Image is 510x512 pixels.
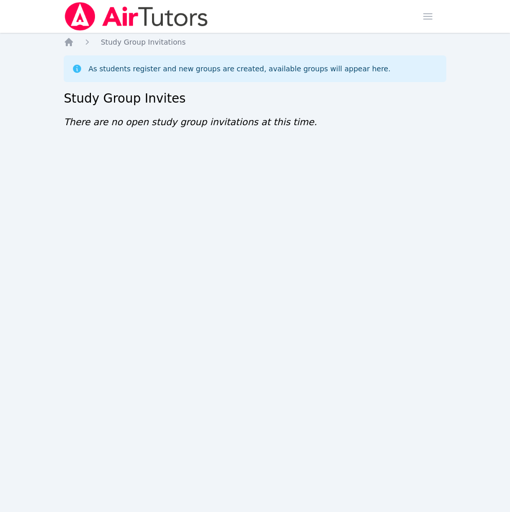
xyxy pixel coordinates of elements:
[64,37,446,47] nav: Breadcrumb
[88,64,390,74] div: As students register and new groups are created, available groups will appear here.
[101,37,185,47] a: Study Group Invitations
[64,116,317,127] span: There are no open study group invitations at this time.
[64,2,209,31] img: Air Tutors
[64,90,446,107] h2: Study Group Invites
[101,38,185,46] span: Study Group Invitations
